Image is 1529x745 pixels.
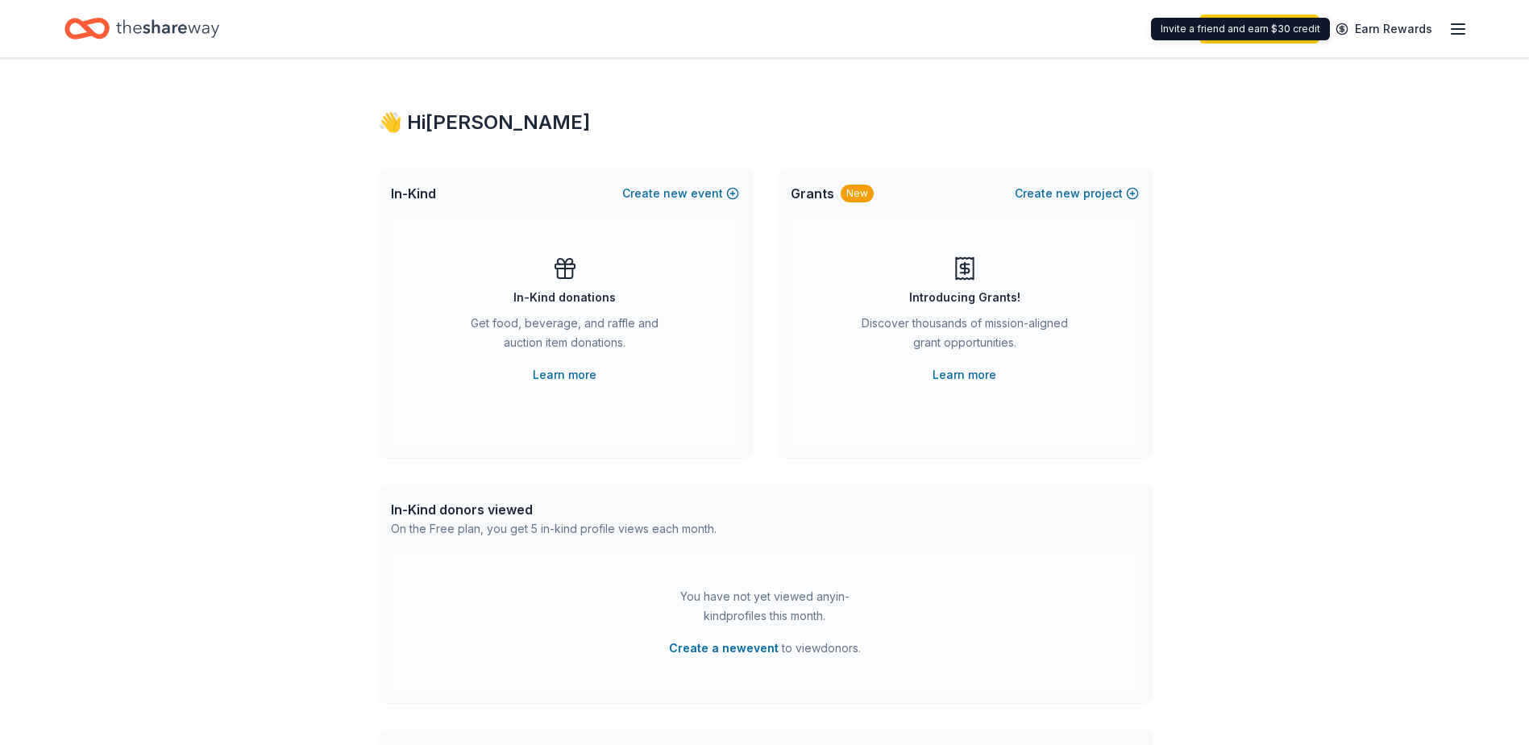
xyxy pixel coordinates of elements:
[663,184,688,203] span: new
[933,365,996,385] a: Learn more
[513,288,616,307] div: In-Kind donations
[391,500,717,519] div: In-Kind donors viewed
[791,184,834,203] span: Grants
[855,314,1074,359] div: Discover thousands of mission-aligned grant opportunities.
[664,587,866,626] div: You have not yet viewed any in-kind profiles this month.
[841,185,874,202] div: New
[378,110,1152,135] div: 👋 Hi [PERSON_NAME]
[669,639,779,658] button: Create a newevent
[64,10,219,48] a: Home
[1015,184,1139,203] button: Createnewproject
[622,184,739,203] button: Createnewevent
[533,365,596,385] a: Learn more
[1326,15,1442,44] a: Earn Rewards
[455,314,675,359] div: Get food, beverage, and raffle and auction item donations.
[909,288,1020,307] div: Introducing Grants!
[1199,15,1319,44] a: Start free trial
[391,519,717,539] div: On the Free plan, you get 5 in-kind profile views each month.
[1056,184,1080,203] span: new
[669,639,861,658] span: to view donors .
[1151,18,1330,40] div: Invite a friend and earn $30 credit
[391,184,436,203] span: In-Kind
